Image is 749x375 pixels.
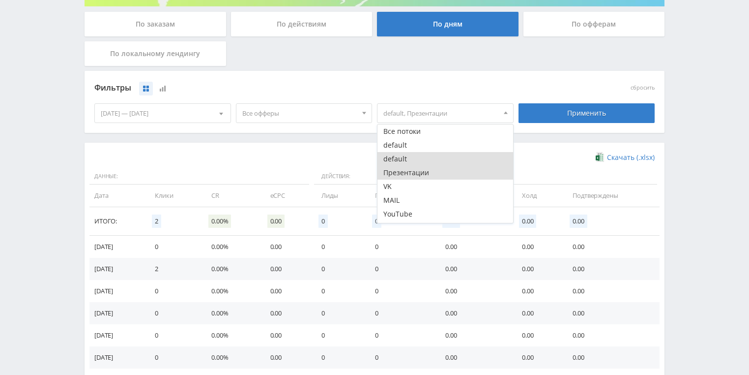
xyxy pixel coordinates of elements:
td: Холд [512,185,563,207]
button: Все потоки [377,125,513,138]
td: [DATE] [89,280,145,302]
button: default [377,221,513,235]
td: 0 [365,324,435,346]
a: Скачать (.xlsx) [596,153,655,162]
td: eCPC [260,185,312,207]
span: 0.00% [208,215,231,228]
td: 0 [365,236,435,258]
img: xlsx [596,152,604,162]
div: [DATE] — [DATE] [95,104,230,123]
span: Все офферы [242,104,357,123]
td: 0.00 [512,236,563,258]
td: [DATE] [89,346,145,369]
div: По действиям [231,12,373,36]
td: 0.00 [563,236,660,258]
td: 0 [145,324,202,346]
td: 0.00 [260,324,312,346]
td: 0 [312,324,365,346]
td: 0.00% [202,258,260,280]
td: CR [202,185,260,207]
td: [DATE] [89,324,145,346]
td: 0.00 [512,324,563,346]
span: 0.00 [519,215,536,228]
td: [DATE] [89,236,145,258]
td: 0 [365,346,435,369]
td: Продажи [365,185,435,207]
td: 0.00 [435,258,512,280]
span: 2 [152,215,161,228]
td: 0.00 [563,258,660,280]
button: MAIL [377,193,513,207]
span: Действия: [314,168,433,185]
button: сбросить [631,85,655,91]
td: 0.00 [260,236,312,258]
span: 0 [372,215,381,228]
td: Дата [89,185,145,207]
td: 0.00 [512,258,563,280]
td: 0 [145,280,202,302]
button: Презентации [377,166,513,180]
div: По заказам [85,12,226,36]
button: VK [377,180,513,193]
div: По офферам [523,12,665,36]
td: 0.00% [202,324,260,346]
td: Лиды [312,185,365,207]
td: Подтверждены [563,185,660,207]
td: 0.00 [435,302,512,324]
span: default, Презентации [383,104,498,123]
td: 0 [312,302,365,324]
td: 0.00 [563,280,660,302]
td: Итого: [89,207,145,236]
button: default [377,138,513,152]
span: Финансы: [438,168,657,185]
span: 0 [318,215,328,228]
td: 0 [365,302,435,324]
td: 0 [145,236,202,258]
td: 0 [145,346,202,369]
div: По локальному лендингу [85,41,226,66]
span: Данные: [89,168,309,185]
td: [DATE] [89,258,145,280]
td: 0.00% [202,236,260,258]
td: 0.00 [435,324,512,346]
td: [DATE] [89,302,145,324]
td: 0.00 [435,346,512,369]
button: YouTube [377,207,513,221]
td: 0.00 [435,236,512,258]
td: 0.00 [435,280,512,302]
td: 0 [312,280,365,302]
td: 0.00 [260,302,312,324]
td: 0.00 [512,280,563,302]
button: default [377,152,513,166]
div: По дням [377,12,519,36]
td: 0.00 [563,324,660,346]
td: 0.00 [512,302,563,324]
td: 0.00 [563,346,660,369]
td: 0.00% [202,280,260,302]
td: 0 [312,346,365,369]
div: Фильтры [94,81,514,95]
td: 0.00% [202,346,260,369]
td: 2 [145,258,202,280]
span: 0.00 [267,215,285,228]
td: 0.00 [563,302,660,324]
td: 0 [145,302,202,324]
span: 0.00 [570,215,587,228]
td: 0.00 [260,346,312,369]
span: Скачать (.xlsx) [607,154,655,161]
td: 0.00 [260,258,312,280]
td: 0 [312,236,365,258]
td: 0.00% [202,302,260,324]
td: 0.00 [512,346,563,369]
div: Применить [519,103,655,123]
td: 0 [365,280,435,302]
td: Клики [145,185,202,207]
td: 0 [365,258,435,280]
td: 0 [312,258,365,280]
td: 0.00 [260,280,312,302]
